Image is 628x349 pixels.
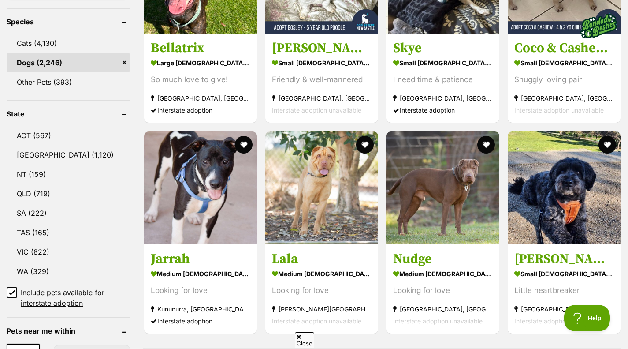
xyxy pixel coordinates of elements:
strong: [GEOGRAPHIC_DATA], [GEOGRAPHIC_DATA] [151,93,250,105]
img: Jarrah - Mixed breed Dog [144,131,257,244]
strong: [GEOGRAPHIC_DATA], [GEOGRAPHIC_DATA] [393,303,493,315]
a: Jarrah medium [DEMOGRAPHIC_DATA] Dog Looking for love Kununurra, [GEOGRAPHIC_DATA] Interstate ado... [144,244,257,334]
button: favourite [356,136,374,154]
div: I need time & patience [393,74,493,86]
a: SA (222) [7,204,130,222]
h3: Lala [272,251,372,267]
div: Looking for love [393,285,493,296]
a: Include pets available for interstate adoption [7,287,130,308]
strong: medium [DEMOGRAPHIC_DATA] Dog [393,267,493,280]
strong: medium [DEMOGRAPHIC_DATA] Dog [151,267,250,280]
strong: small [DEMOGRAPHIC_DATA] Dog [272,57,372,70]
a: Skye small [DEMOGRAPHIC_DATA] Dog I need time & patience [GEOGRAPHIC_DATA], [GEOGRAPHIC_DATA] Int... [386,34,499,123]
strong: small [DEMOGRAPHIC_DATA] Dog [514,267,614,280]
a: Nudge medium [DEMOGRAPHIC_DATA] Dog Looking for love [GEOGRAPHIC_DATA], [GEOGRAPHIC_DATA] Interst... [386,244,499,334]
div: Friendly & well-mannered [272,74,372,86]
span: Interstate adoption unavailable [393,317,483,325]
a: [PERSON_NAME] small [DEMOGRAPHIC_DATA] Dog Little heartbreaker [GEOGRAPHIC_DATA], [GEOGRAPHIC_DAT... [508,244,621,334]
strong: [GEOGRAPHIC_DATA], [GEOGRAPHIC_DATA] [393,93,493,105]
h3: Nudge [393,251,493,267]
img: Lala - Sharpei Dog [265,131,378,244]
strong: small [DEMOGRAPHIC_DATA] Dog [514,57,614,70]
header: State [7,110,130,118]
div: Interstate adoption [151,105,250,116]
span: Close [295,332,314,348]
span: Include pets available for interstate adoption [21,287,130,308]
header: Species [7,18,130,26]
a: VIC (822) [7,243,130,261]
button: favourite [598,136,616,154]
a: Cats (4,130) [7,34,130,53]
img: Nudge - Sharpei Dog [386,131,499,244]
div: Little heartbreaker [514,285,614,296]
strong: [GEOGRAPHIC_DATA], [GEOGRAPHIC_DATA] [272,93,372,105]
strong: [PERSON_NAME][GEOGRAPHIC_DATA], [GEOGRAPHIC_DATA] [272,303,372,315]
h3: Skye [393,40,493,57]
span: Interstate adoption unavailable [514,317,604,325]
button: favourite [235,136,253,154]
iframe: Help Scout Beacon - Open [564,305,610,331]
span: Interstate adoption unavailable [514,107,604,114]
h3: Coco & Cashew - 4 & [DEMOGRAPHIC_DATA] Chihuahuas [514,40,614,57]
a: Coco & Cashew - 4 & [DEMOGRAPHIC_DATA] Chihuahuas small [DEMOGRAPHIC_DATA] Dog Snuggly loving pai... [508,34,621,123]
a: WA (329) [7,262,130,281]
h3: Bellatrix [151,40,250,57]
a: ACT (567) [7,126,130,145]
strong: medium [DEMOGRAPHIC_DATA] Dog [272,267,372,280]
span: Interstate adoption unavailable [272,107,361,114]
a: QLD (719) [7,184,130,203]
strong: small [DEMOGRAPHIC_DATA] Dog [393,57,493,70]
a: Bellatrix large [DEMOGRAPHIC_DATA] Dog So much love to give! [GEOGRAPHIC_DATA], [GEOGRAPHIC_DATA]... [144,34,257,123]
a: NT (159) [7,165,130,184]
a: Lala medium [DEMOGRAPHIC_DATA] Dog Looking for love [PERSON_NAME][GEOGRAPHIC_DATA], [GEOGRAPHIC_D... [265,244,378,334]
div: Looking for love [272,285,372,296]
strong: [GEOGRAPHIC_DATA], [GEOGRAPHIC_DATA] [514,93,614,105]
img: bonded besties [576,4,621,49]
h3: [PERSON_NAME] [514,251,614,267]
a: [GEOGRAPHIC_DATA] (1,120) [7,146,130,164]
div: Interstate adoption [393,105,493,116]
strong: large [DEMOGRAPHIC_DATA] Dog [151,57,250,70]
div: Looking for love [151,285,250,296]
div: So much love to give! [151,74,250,86]
header: Pets near me within [7,327,130,335]
div: Snuggly loving pair [514,74,614,86]
a: [PERSON_NAME] - [DEMOGRAPHIC_DATA] Poodle small [DEMOGRAPHIC_DATA] Dog Friendly & well-mannered [... [265,34,378,123]
div: Interstate adoption [151,315,250,327]
h3: Jarrah [151,251,250,267]
a: Other Pets (393) [7,73,130,91]
h3: [PERSON_NAME] - [DEMOGRAPHIC_DATA] Poodle [272,40,372,57]
a: Dogs (2,246) [7,53,130,72]
strong: Kununurra, [GEOGRAPHIC_DATA] [151,303,250,315]
img: Romeo Valenti - Maltese x Poodle Dog [508,131,621,244]
button: favourite [477,136,495,154]
strong: [GEOGRAPHIC_DATA], [GEOGRAPHIC_DATA] [514,303,614,315]
a: TAS (165) [7,223,130,242]
span: Interstate adoption unavailable [272,317,361,325]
